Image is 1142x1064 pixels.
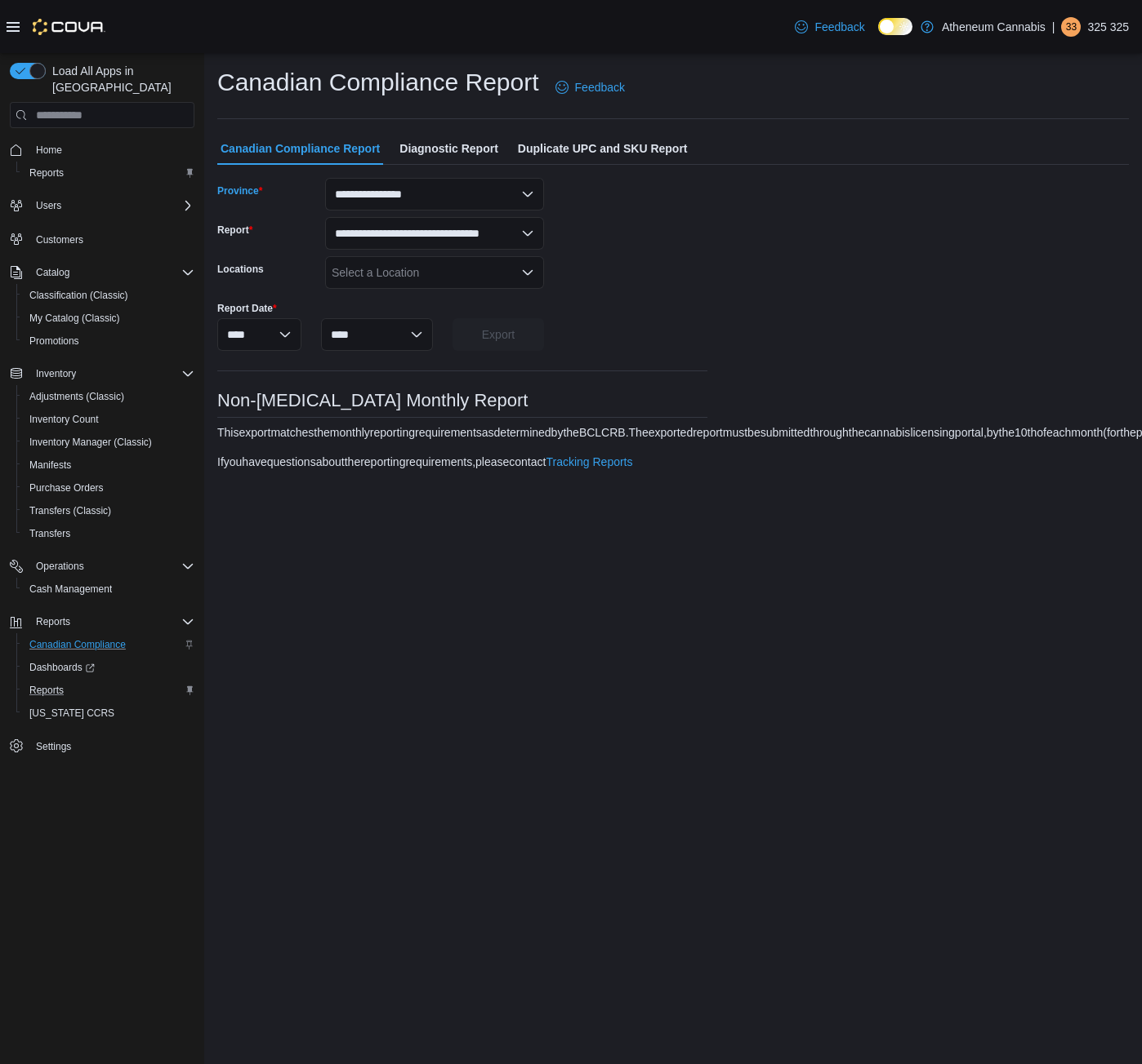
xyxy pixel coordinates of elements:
label: Report [217,224,252,237]
a: Inventory Manager (Classic) [23,432,158,452]
span: Washington CCRS [23,703,194,723]
button: Catalog [3,261,201,284]
button: Users [3,194,201,217]
span: Reports [23,163,194,183]
span: Inventory [29,364,194,383]
div: If you have questions about the reporting requirements, please contact [217,454,633,470]
span: Cash Management [29,583,112,596]
a: Canadian Compliance [23,635,132,654]
span: Diagnostic Report [399,132,498,165]
p: Atheneum Cannabis [942,17,1046,37]
span: Promotions [29,335,79,348]
span: Promotions [23,331,194,351]
span: Transfers [29,527,70,540]
a: Customers [29,230,90,250]
span: Transfers (Classic) [29,504,111,517]
a: Feedback [549,71,631,104]
span: Inventory [36,367,76,380]
button: Transfers (Classic) [16,499,201,522]
span: [US_STATE] CCRS [29,707,114,720]
button: Reports [3,610,201,633]
span: Dashboards [23,658,194,677]
button: Inventory Manager (Classic) [16,431,201,454]
span: Reports [36,615,70,628]
span: Adjustments (Classic) [29,390,124,403]
span: Reports [29,166,64,180]
button: Purchase Orders [16,477,201,499]
span: My Catalog (Classic) [23,308,194,328]
a: Tracking Reports [546,455,632,468]
span: Classification (Classic) [29,289,128,302]
span: Inventory Manager (Classic) [23,432,194,452]
span: Manifests [23,455,194,475]
a: Settings [29,737,78,756]
span: Operations [29,556,194,576]
span: Users [36,199,61,212]
button: Inventory [3,362,201,385]
p: 325 325 [1087,17,1129,37]
input: Dark Mode [878,18,912,35]
button: [US_STATE] CCRS [16,702,201,725]
span: Inventory Manager (Classic) [29,436,152,449]
span: Manifests [29,459,71,472]
button: Users [29,196,68,215]
a: Dashboards [16,656,201,679]
span: Reports [29,612,194,632]
span: Duplicate UPC and SKU Report [518,132,688,165]
button: Manifests [16,454,201,477]
button: Home [3,138,201,162]
a: Promotions [23,331,86,351]
a: Feedback [788,11,871,43]
span: Customers [29,228,194,249]
span: Canadian Compliance [29,638,126,651]
span: Inventory Count [29,413,99,426]
p: | [1052,17,1055,37]
span: My Catalog (Classic) [29,312,120,325]
button: Reports [29,612,77,632]
h1: Canadian Compliance Report [217,66,539,99]
span: Feedback [575,79,625,95]
button: My Catalog (Classic) [16,307,201,330]
span: Purchase Orders [23,478,194,498]
label: Report Date [217,302,277,315]
span: 33 [1066,17,1077,37]
label: Locations [217,263,264,276]
div: 325 325 [1061,17,1081,37]
button: Operations [29,556,91,576]
span: Reports [23,681,194,700]
button: Open list of options [521,266,534,279]
a: Inventory Count [23,410,105,429]
button: Customers [3,227,201,250]
a: Transfers (Classic) [23,501,118,521]
span: Settings [29,736,194,756]
a: Dashboards [23,658,101,677]
button: Canadian Compliance [16,633,201,656]
a: Purchase Orders [23,478,110,498]
span: Classification (Classic) [23,286,194,305]
button: Settings [3,734,201,758]
span: Reports [29,684,64,697]
a: Transfers [23,524,77,543]
span: Inventory Count [23,410,194,429]
span: Users [29,196,194,215]
a: Adjustments (Classic) [23,387,131,406]
span: Canadian Compliance Report [221,132,380,165]
button: Inventory Count [16,408,201,431]
span: Feedback [814,19,864,35]
span: Canadian Compliance [23,635,194,654]
a: Home [29,140,69,160]
nav: Complex example [10,131,194,800]
a: Manifests [23,455,78,475]
button: Inventory [29,364,83,383]
a: Classification (Classic) [23,286,135,305]
a: Reports [23,163,70,183]
a: [US_STATE] CCRS [23,703,121,723]
button: Reports [16,679,201,702]
span: Adjustments (Classic) [23,387,194,406]
a: My Catalog (Classic) [23,308,127,328]
h3: Non-[MEDICAL_DATA] Monthly Report [217,391,707,410]
span: Dashboards [29,661,95,674]
span: Home [29,140,194,160]
span: Home [36,144,62,157]
span: Settings [36,740,71,753]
